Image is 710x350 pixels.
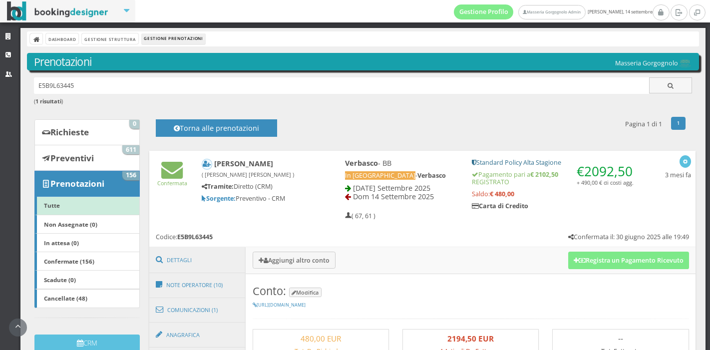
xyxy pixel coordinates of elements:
small: ( [PERSON_NAME] [PERSON_NAME] ) [202,171,294,178]
h6: ( ) [34,98,693,105]
h5: Pagina 1 di 1 [625,120,662,128]
h5: 3 mesi fa [665,171,691,179]
b: E5B9L63445 [177,233,213,241]
b: Confermate (156) [44,257,94,265]
a: 1 [671,117,686,130]
b: Scadute (0) [44,276,76,284]
b: Verbasco [345,158,378,168]
a: Gestione Struttura [82,33,138,44]
span: 156 [122,171,139,180]
b: Prenotazioni [50,178,104,189]
b: Tramite: [202,182,234,191]
span: [DATE] Settembre 2025 [353,183,430,193]
span: Dom 14 Settembre 2025 [353,192,434,201]
b: In attesa (0) [44,239,79,247]
button: Torna alle prenotazioni [156,119,277,137]
h3: 480,00 EUR [258,334,384,343]
a: Note Operatore (10) [149,272,246,298]
b: Cancellate (48) [44,294,87,302]
h5: Confermata il: 30 giugno 2025 alle 19:49 [568,233,689,241]
b: Sorgente: [202,194,236,203]
b: Richieste [50,126,89,138]
a: Anagrafica [149,322,246,348]
strong: € 480,00 [490,190,514,198]
span: 2092,50 [584,162,633,180]
h5: Codice: [156,233,213,241]
button: Aggiungi altro conto [253,252,336,268]
span: 0 [129,120,139,129]
b: Carta di Credito [472,202,528,210]
a: Dettagli [149,247,246,273]
b: Non Assegnate (0) [44,220,97,228]
img: BookingDesigner.com [7,1,108,21]
a: Non Assegnate (0) [34,215,140,234]
a: Confermate (156) [34,252,140,271]
a: In attesa (0) [34,233,140,252]
span: € [577,162,633,180]
a: [URL][DOMAIN_NAME] [253,302,306,308]
img: 0603869b585f11eeb13b0a069e529790.png [678,59,692,68]
a: Prenotazioni 156 [34,171,140,197]
a: Richieste 0 [34,119,140,145]
b: Tutte [44,201,60,209]
b: [PERSON_NAME] [202,159,294,178]
h3: -- [557,334,684,343]
h3: Prenotazioni [34,55,693,68]
small: + 490,00 € di costi agg. [577,179,634,186]
a: Scadute (0) [34,270,140,289]
a: Preventivi 611 [34,145,140,171]
a: Tutte [34,196,140,215]
h5: Diretto (CRM) [202,183,312,190]
h5: ( 67, 61 ) [345,212,375,220]
a: Dashboard [46,33,78,44]
b: Verbasco [417,171,446,180]
h4: - BB [345,159,459,167]
h5: - [345,172,459,179]
h5: Standard Policy Alta Stagione [472,159,637,166]
strong: € 2102,50 [530,170,558,179]
h5: Pagamento pari a REGISTRATO [472,171,637,186]
a: Comunicazioni (1) [149,297,246,323]
b: 2194,50 EUR [447,334,494,344]
h5: Preventivo - CRM [202,195,312,202]
b: Preventivi [50,152,94,164]
a: Gestione Profilo [454,4,514,19]
a: Masseria Gorgognolo Admin [518,5,585,19]
span: In [GEOGRAPHIC_DATA] [345,171,415,180]
button: Modifica [289,288,322,297]
h3: Conto: [253,285,689,298]
a: Confermata [157,171,187,187]
span: 611 [122,145,139,154]
span: [PERSON_NAME], 14 settembre [454,4,653,19]
h5: Masseria Gorgognolo [615,59,692,68]
li: Gestione Prenotazioni [142,33,205,44]
input: Ricerca cliente - (inserisci il codice, il nome, il cognome, il numero di telefono o la mail) [34,77,650,94]
h4: Torna alle prenotazioni [167,124,266,139]
h5: Saldo: [472,190,637,198]
b: 1 risultati [35,97,61,105]
button: Registra un Pagamento Ricevuto [568,252,689,269]
a: Cancellate (48) [34,289,140,308]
